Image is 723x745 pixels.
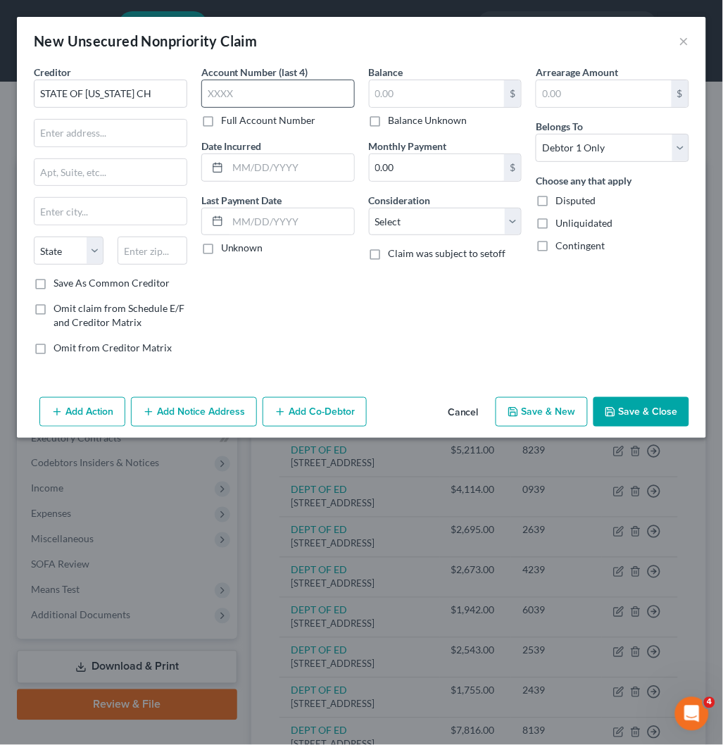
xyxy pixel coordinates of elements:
[201,80,355,108] input: XXXX
[593,397,689,427] button: Save & Close
[228,154,354,181] input: MM/DD/YYYY
[555,239,605,251] span: Contingent
[504,154,521,181] div: $
[54,276,170,290] label: Save As Common Creditor
[131,397,257,427] button: Add Notice Address
[263,397,367,427] button: Add Co-Debtor
[672,80,689,107] div: $
[504,80,521,107] div: $
[54,342,172,353] span: Omit from Creditor Matrix
[201,139,262,154] label: Date Incurred
[118,237,187,265] input: Enter zip...
[370,80,505,107] input: 0.00
[39,397,125,427] button: Add Action
[555,194,596,206] span: Disputed
[389,113,467,127] label: Balance Unknown
[369,139,447,154] label: Monthly Payment
[536,65,618,80] label: Arrearage Amount
[34,198,187,225] input: Enter city...
[221,113,316,127] label: Full Account Number
[34,159,187,186] input: Apt, Suite, etc...
[436,399,490,427] button: Cancel
[369,65,403,80] label: Balance
[201,193,282,208] label: Last Payment Date
[496,397,588,427] button: Save & New
[201,65,308,80] label: Account Number (last 4)
[34,31,257,51] div: New Unsecured Nonpriority Claim
[536,120,583,132] span: Belongs To
[370,154,505,181] input: 0.00
[228,208,354,235] input: MM/DD/YYYY
[369,193,431,208] label: Consideration
[536,173,631,188] label: Choose any that apply
[675,697,709,731] iframe: Intercom live chat
[389,247,506,259] span: Claim was subject to setoff
[34,120,187,146] input: Enter address...
[555,217,612,229] span: Unliquidated
[536,80,672,107] input: 0.00
[34,80,187,108] input: Search creditor by name...
[704,697,715,708] span: 4
[221,241,263,255] label: Unknown
[679,32,689,49] button: ×
[54,302,184,328] span: Omit claim from Schedule E/F and Creditor Matrix
[34,66,71,78] span: Creditor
